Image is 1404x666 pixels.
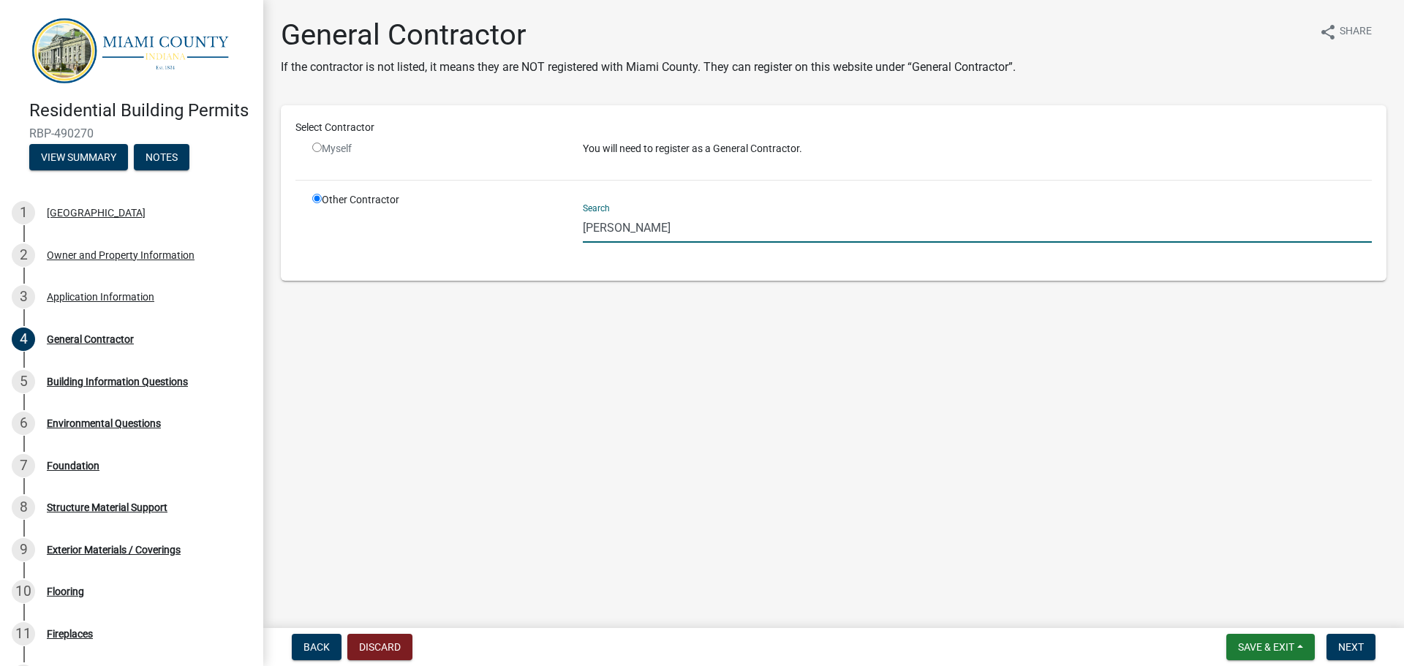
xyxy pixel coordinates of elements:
div: 9 [12,538,35,561]
div: 7 [12,454,35,477]
div: 6 [12,412,35,435]
button: Back [292,634,341,660]
button: View Summary [29,144,128,170]
i: share [1319,23,1337,41]
div: Building Information Questions [47,376,188,387]
div: 8 [12,496,35,519]
div: 10 [12,580,35,603]
div: 5 [12,370,35,393]
p: You will need to register as a General Contractor. [583,141,1372,156]
div: Fireplaces [47,629,93,639]
span: Back [303,641,330,653]
div: Foundation [47,461,99,471]
input: Search... [583,213,1372,243]
h1: General Contractor [281,18,1016,53]
div: Environmental Questions [47,418,161,428]
img: Miami County, Indiana [29,15,240,85]
wm-modal-confirm: Notes [134,153,189,164]
span: Next [1338,641,1364,653]
div: 2 [12,243,35,267]
div: 1 [12,201,35,224]
div: [GEOGRAPHIC_DATA] [47,208,146,218]
div: Exterior Materials / Coverings [47,545,181,555]
span: Share [1340,23,1372,41]
button: Notes [134,144,189,170]
div: 4 [12,328,35,351]
div: General Contractor [47,334,134,344]
span: RBP-490270 [29,126,234,140]
div: 11 [12,622,35,646]
div: Application Information [47,292,154,302]
div: Other Contractor [301,192,572,266]
div: Owner and Property Information [47,250,195,260]
div: Flooring [47,586,84,597]
div: Select Contractor [284,120,1383,135]
div: Structure Material Support [47,502,167,512]
button: Save & Exit [1226,634,1315,660]
button: Next [1326,634,1375,660]
div: Myself [312,141,561,156]
span: Save & Exit [1238,641,1294,653]
div: 3 [12,285,35,309]
button: shareShare [1307,18,1384,46]
button: Discard [347,634,412,660]
wm-modal-confirm: Summary [29,153,128,164]
p: If the contractor is not listed, it means they are NOT registered with Miami County. They can reg... [281,58,1016,76]
h4: Residential Building Permits [29,100,252,121]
